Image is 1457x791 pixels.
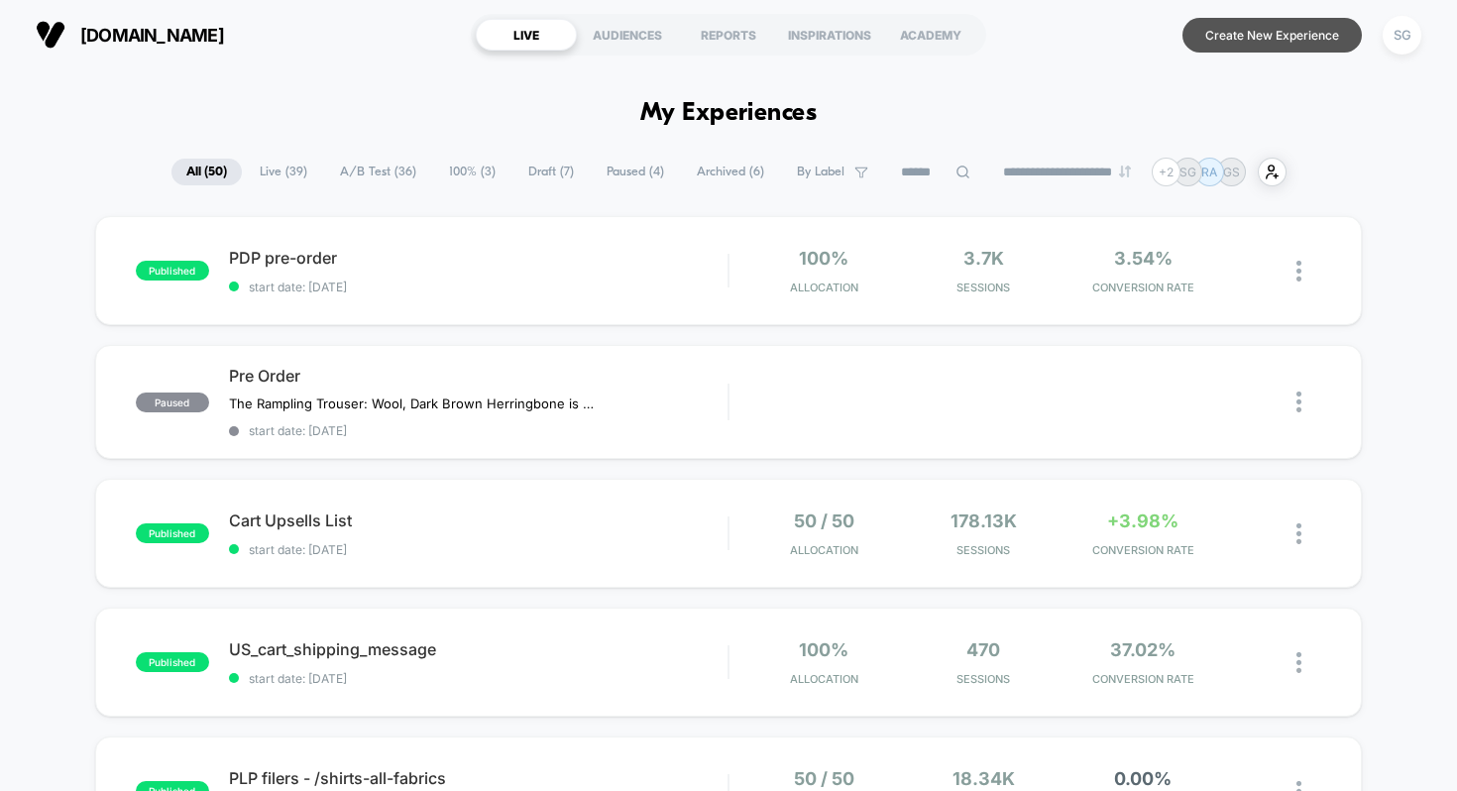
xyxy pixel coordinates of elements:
img: close [1296,523,1301,544]
span: Pre Order [229,366,728,386]
span: start date: [DATE] [229,423,728,438]
span: 0.00% [1114,768,1172,789]
span: 100% ( 3 ) [434,159,510,185]
button: Create New Experience [1182,18,1362,53]
img: close [1296,261,1301,282]
h1: My Experiences [640,99,818,128]
span: Allocation [790,543,858,557]
p: RA [1201,165,1217,179]
span: Archived ( 6 ) [682,159,779,185]
span: Sessions [909,672,1059,686]
span: 470 [966,639,1000,660]
span: 50 / 50 [794,510,854,531]
span: Paused ( 4 ) [592,159,679,185]
span: The Rampling Trouser: Wool, Dark Brown Herringbone is available to buy on pre-order.Orders contai... [229,395,597,411]
span: A/B Test ( 36 ) [325,159,431,185]
span: PDP pre-order [229,248,728,268]
span: 100% [799,248,848,269]
p: SG [1179,165,1196,179]
span: All ( 50 ) [171,159,242,185]
span: published [136,523,209,543]
span: CONVERSION RATE [1068,543,1218,557]
span: 3.7k [963,248,1004,269]
span: US_cart_shipping_message [229,639,728,659]
span: CONVERSION RATE [1068,672,1218,686]
div: AUDIENCES [577,19,678,51]
img: close [1296,652,1301,673]
button: [DOMAIN_NAME] [30,19,230,51]
span: 3.54% [1114,248,1173,269]
span: start date: [DATE] [229,671,728,686]
div: + 2 [1152,158,1180,186]
span: Draft ( 7 ) [513,159,589,185]
span: 50 / 50 [794,768,854,789]
span: Live ( 39 ) [245,159,322,185]
span: PLP filers - /shirts-all-fabrics [229,768,728,788]
span: 178.13k [951,510,1017,531]
p: GS [1223,165,1240,179]
span: start date: [DATE] [229,542,728,557]
img: end [1119,166,1131,177]
div: SG [1383,16,1421,55]
span: By Label [797,165,844,179]
img: Visually logo [36,20,65,50]
span: 18.34k [953,768,1015,789]
img: close [1296,392,1301,412]
span: Sessions [909,281,1059,294]
button: SG [1377,15,1427,56]
div: REPORTS [678,19,779,51]
span: Allocation [790,672,858,686]
span: start date: [DATE] [229,280,728,294]
span: published [136,261,209,281]
span: 37.02% [1110,639,1176,660]
span: paused [136,393,209,412]
span: +3.98% [1107,510,1178,531]
span: published [136,652,209,672]
div: LIVE [476,19,577,51]
span: Allocation [790,281,858,294]
span: [DOMAIN_NAME] [80,25,224,46]
div: INSPIRATIONS [779,19,880,51]
span: Cart Upsells List [229,510,728,530]
div: ACADEMY [880,19,981,51]
span: Sessions [909,543,1059,557]
span: CONVERSION RATE [1068,281,1218,294]
span: 100% [799,639,848,660]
